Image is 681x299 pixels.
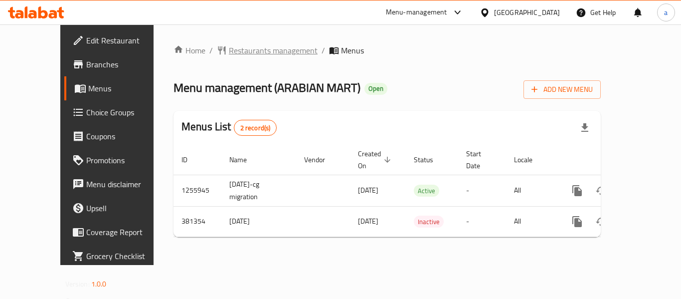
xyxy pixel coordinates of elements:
[414,216,444,228] div: Inactive
[86,202,166,214] span: Upsell
[531,83,593,96] span: Add New Menu
[86,130,166,142] span: Coupons
[414,216,444,228] span: Inactive
[86,58,166,70] span: Branches
[414,154,446,166] span: Status
[229,44,318,56] span: Restaurants management
[173,175,221,206] td: 1255945
[341,44,364,56] span: Menus
[565,210,589,234] button: more
[173,44,601,56] nav: breadcrumb
[64,76,174,100] a: Menus
[64,28,174,52] a: Edit Restaurant
[173,76,360,99] span: Menu management ( ARABIAN MART )
[458,206,506,237] td: -
[64,148,174,172] a: Promotions
[173,145,669,237] table: enhanced table
[86,250,166,262] span: Grocery Checklist
[494,7,560,18] div: [GEOGRAPHIC_DATA]
[565,179,589,203] button: more
[358,215,378,228] span: [DATE]
[414,185,439,197] span: Active
[589,210,613,234] button: Change Status
[88,82,166,94] span: Menus
[386,6,447,18] div: Menu-management
[466,148,494,172] span: Start Date
[181,119,277,136] h2: Menus List
[229,154,260,166] span: Name
[506,175,557,206] td: All
[65,278,90,291] span: Version:
[64,124,174,148] a: Coupons
[86,178,166,190] span: Menu disclaimer
[414,185,439,197] div: Active
[523,80,601,99] button: Add New Menu
[64,244,174,268] a: Grocery Checklist
[181,154,200,166] span: ID
[64,196,174,220] a: Upsell
[86,154,166,166] span: Promotions
[173,44,205,56] a: Home
[86,34,166,46] span: Edit Restaurant
[234,120,277,136] div: Total records count
[173,206,221,237] td: 381354
[86,226,166,238] span: Coverage Report
[217,44,318,56] a: Restaurants management
[64,100,174,124] a: Choice Groups
[64,52,174,76] a: Branches
[364,84,387,93] span: Open
[209,44,213,56] li: /
[557,145,669,175] th: Actions
[64,172,174,196] a: Menu disclaimer
[506,206,557,237] td: All
[322,44,325,56] li: /
[221,206,296,237] td: [DATE]
[234,123,277,133] span: 2 record(s)
[64,220,174,244] a: Coverage Report
[514,154,545,166] span: Locale
[86,106,166,118] span: Choice Groups
[458,175,506,206] td: -
[589,179,613,203] button: Change Status
[364,83,387,95] div: Open
[358,148,394,172] span: Created On
[91,278,107,291] span: 1.0.0
[358,184,378,197] span: [DATE]
[304,154,338,166] span: Vendor
[664,7,668,18] span: a
[221,175,296,206] td: [DATE]-cg migration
